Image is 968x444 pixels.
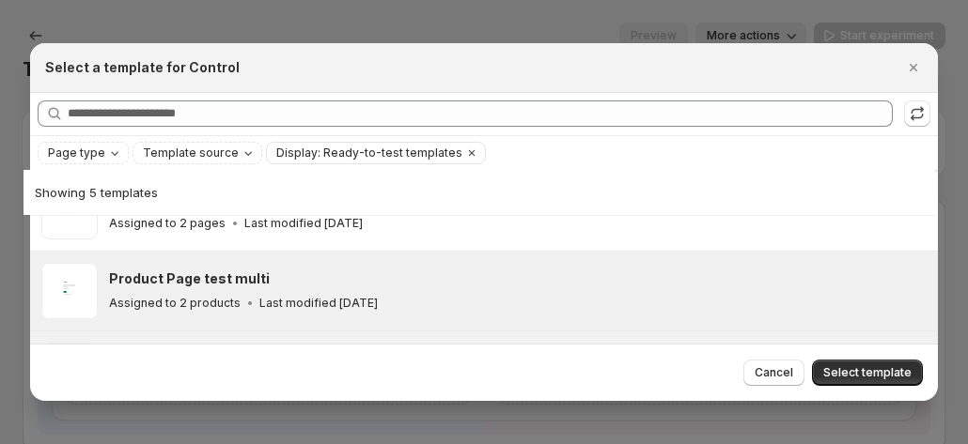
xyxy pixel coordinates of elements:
p: Last modified [DATE] [259,296,378,311]
h3: Product Page test multi [109,269,270,288]
span: Select template [823,365,912,380]
button: Select template [812,360,923,386]
span: Page type [48,145,105,161]
button: Cancel [743,360,804,386]
button: Close [900,54,927,81]
span: Display: Ready-to-test templates [276,145,462,161]
span: Showing 5 templates [35,185,158,200]
button: Display: Ready-to-test templates [267,143,462,163]
p: Assigned to 2 products [109,296,241,311]
button: Template source [133,143,261,163]
span: Template source [143,145,239,161]
p: Last modified [DATE] [244,216,363,231]
h2: Select a template for Control [45,58,240,77]
button: Clear [462,143,481,163]
button: Page type [39,143,128,163]
p: Assigned to 2 pages [109,216,226,231]
span: Cancel [755,365,793,380]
